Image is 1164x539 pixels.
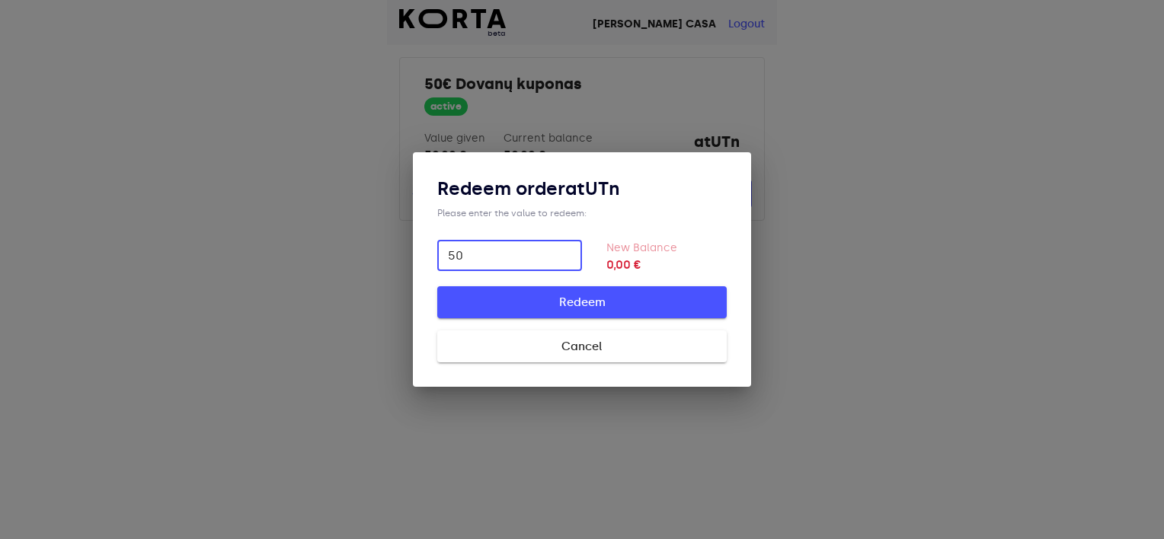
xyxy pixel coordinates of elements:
div: Please enter the value to redeem: [437,207,727,219]
span: Cancel [462,336,702,356]
span: Redeem [462,292,702,312]
label: New Balance [606,241,677,254]
strong: 0,00 € [606,256,727,274]
button: Cancel [437,330,727,362]
button: Redeem [437,286,727,318]
h3: Redeem order atUTn [437,177,727,201]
